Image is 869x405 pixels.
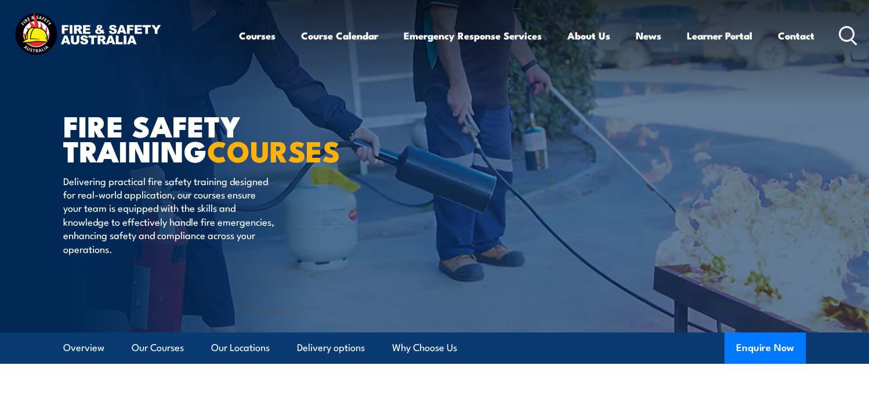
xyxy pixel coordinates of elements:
[392,332,457,363] a: Why Choose Us
[239,20,276,51] a: Courses
[63,174,275,255] p: Delivering practical fire safety training designed for real-world application, our courses ensure...
[132,332,184,363] a: Our Courses
[211,332,270,363] a: Our Locations
[404,20,542,51] a: Emergency Response Services
[778,20,814,51] a: Contact
[725,332,806,364] button: Enquire Now
[63,332,104,363] a: Overview
[63,113,350,162] h1: FIRE SAFETY TRAINING
[301,20,378,51] a: Course Calendar
[297,332,365,363] a: Delivery options
[207,128,340,172] strong: COURSES
[567,20,610,51] a: About Us
[687,20,752,51] a: Learner Portal
[636,20,661,51] a: News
